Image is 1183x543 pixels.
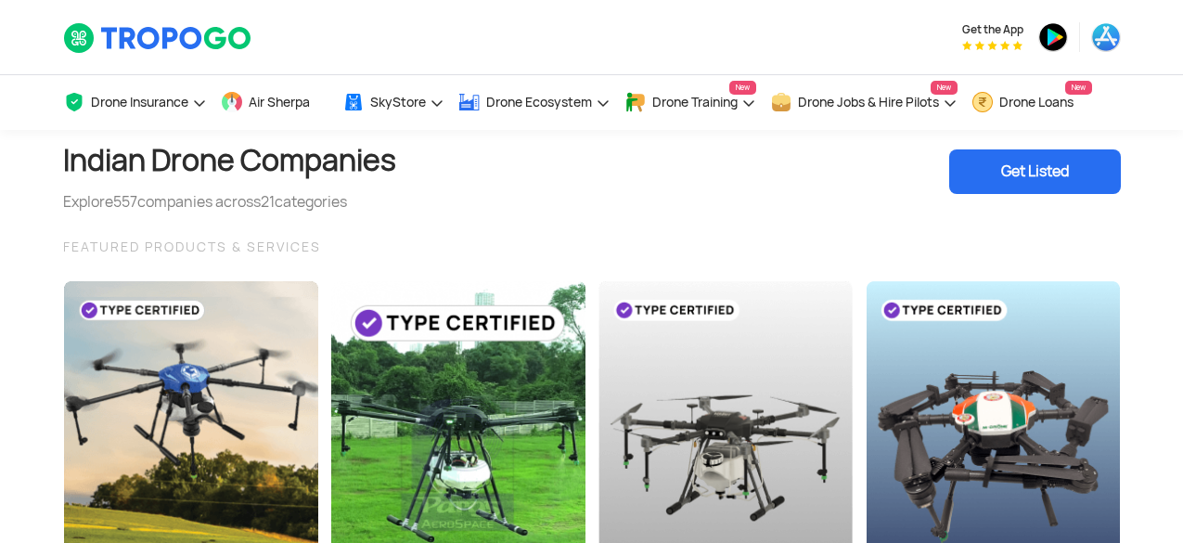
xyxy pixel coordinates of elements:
[261,192,275,212] span: 21
[63,130,396,191] h1: Indian Drone Companies
[1065,81,1092,95] span: New
[486,95,592,110] span: Drone Ecosystem
[652,95,738,110] span: Drone Training
[931,81,958,95] span: New
[1091,22,1121,52] img: ic_appstore.png
[624,75,756,130] a: Drone TrainingNew
[91,95,188,110] span: Drone Insurance
[962,22,1023,37] span: Get the App
[1038,22,1068,52] img: ic_playstore.png
[63,75,207,130] a: Drone Insurance
[249,95,310,110] span: Air Sherpa
[729,81,756,95] span: New
[770,75,958,130] a: Drone Jobs & Hire PilotsNew
[971,75,1092,130] a: Drone LoansNew
[962,41,1022,50] img: App Raking
[63,236,1121,258] div: FEATURED PRODUCTS & SERVICES
[458,75,611,130] a: Drone Ecosystem
[221,75,328,130] a: Air Sherpa
[63,191,396,213] div: Explore companies across categories
[113,192,137,212] span: 557
[949,149,1121,194] div: Get Listed
[342,75,444,130] a: SkyStore
[798,95,939,110] span: Drone Jobs & Hire Pilots
[370,95,426,110] span: SkyStore
[999,95,1074,110] span: Drone Loans
[63,22,253,54] img: TropoGo Logo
